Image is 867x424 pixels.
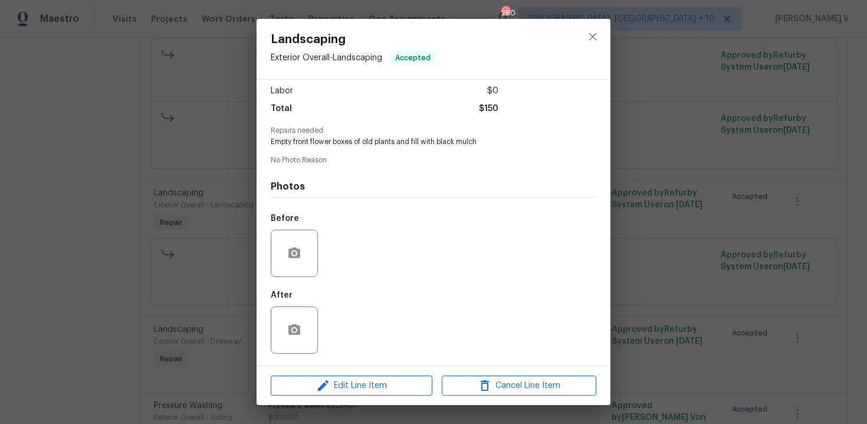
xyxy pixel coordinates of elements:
span: Landscaping [271,33,436,46]
span: Labor [271,83,293,100]
span: Edit Line Item [274,379,429,393]
h5: Before [271,214,299,223]
span: Empty front flower boxes of old plants and fill with black mulch [271,137,564,147]
span: No Photo Reason [271,156,596,164]
span: Repairs needed [271,127,596,135]
span: $150 [479,100,498,118]
span: Exterior Overall - Landscaping [271,54,382,62]
button: close [579,22,607,51]
span: $0 [487,83,498,100]
h4: Photos [271,181,596,193]
button: Cancel Line Item [442,376,596,396]
span: Cancel Line Item [445,379,593,393]
h5: After [271,291,293,299]
button: Edit Line Item [271,376,432,396]
div: 260 [501,7,510,19]
span: Accepted [390,52,435,64]
span: Total [271,100,292,118]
